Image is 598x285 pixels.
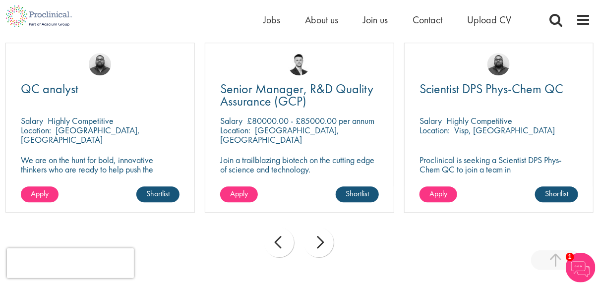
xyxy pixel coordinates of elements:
span: Location: [21,124,51,136]
a: Shortlist [336,186,379,202]
span: Apply [230,188,248,199]
p: Proclinical is seeking a Scientist DPS Phys-Chem QC to join a team in [GEOGRAPHIC_DATA] [419,155,578,183]
div: next [304,228,334,257]
span: Location: [419,124,450,136]
p: £80000.00 - £85000.00 per annum [247,115,374,126]
a: Jobs [263,13,280,26]
span: Senior Manager, R&D Quality Assurance (GCP) [220,80,373,110]
span: Salary [220,115,242,126]
span: Location: [220,124,250,136]
a: Contact [413,13,442,26]
p: [GEOGRAPHIC_DATA], [GEOGRAPHIC_DATA] [220,124,339,145]
div: prev [264,228,294,257]
p: Highly Competitive [446,115,512,126]
p: Visp, [GEOGRAPHIC_DATA] [454,124,555,136]
p: [GEOGRAPHIC_DATA], [GEOGRAPHIC_DATA] [21,124,140,145]
p: We are on the hunt for bold, innovative thinkers who are ready to help push the boundaries of sci... [21,155,179,193]
a: Senior Manager, R&D Quality Assurance (GCP) [220,83,379,108]
a: Shortlist [136,186,179,202]
span: Scientist DPS Phys-Chem QC [419,80,563,97]
a: QC analyst [21,83,179,95]
img: Ashley Bennett [89,53,111,75]
a: About us [305,13,338,26]
a: Apply [220,186,258,202]
img: Chatbot [566,253,596,283]
span: Salary [21,115,43,126]
a: Apply [419,186,457,202]
a: Join us [363,13,388,26]
img: Joshua Godden [288,53,310,75]
span: 1 [566,253,574,261]
a: Apply [21,186,59,202]
a: Scientist DPS Phys-Chem QC [419,83,578,95]
span: QC analyst [21,80,78,97]
img: Ashley Bennett [487,53,510,75]
p: Highly Competitive [48,115,114,126]
span: Apply [31,188,49,199]
span: Apply [429,188,447,199]
a: Shortlist [535,186,578,202]
p: Join a trailblazing biotech on the cutting edge of science and technology. [220,155,379,174]
a: Upload CV [467,13,511,26]
span: Salary [419,115,442,126]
